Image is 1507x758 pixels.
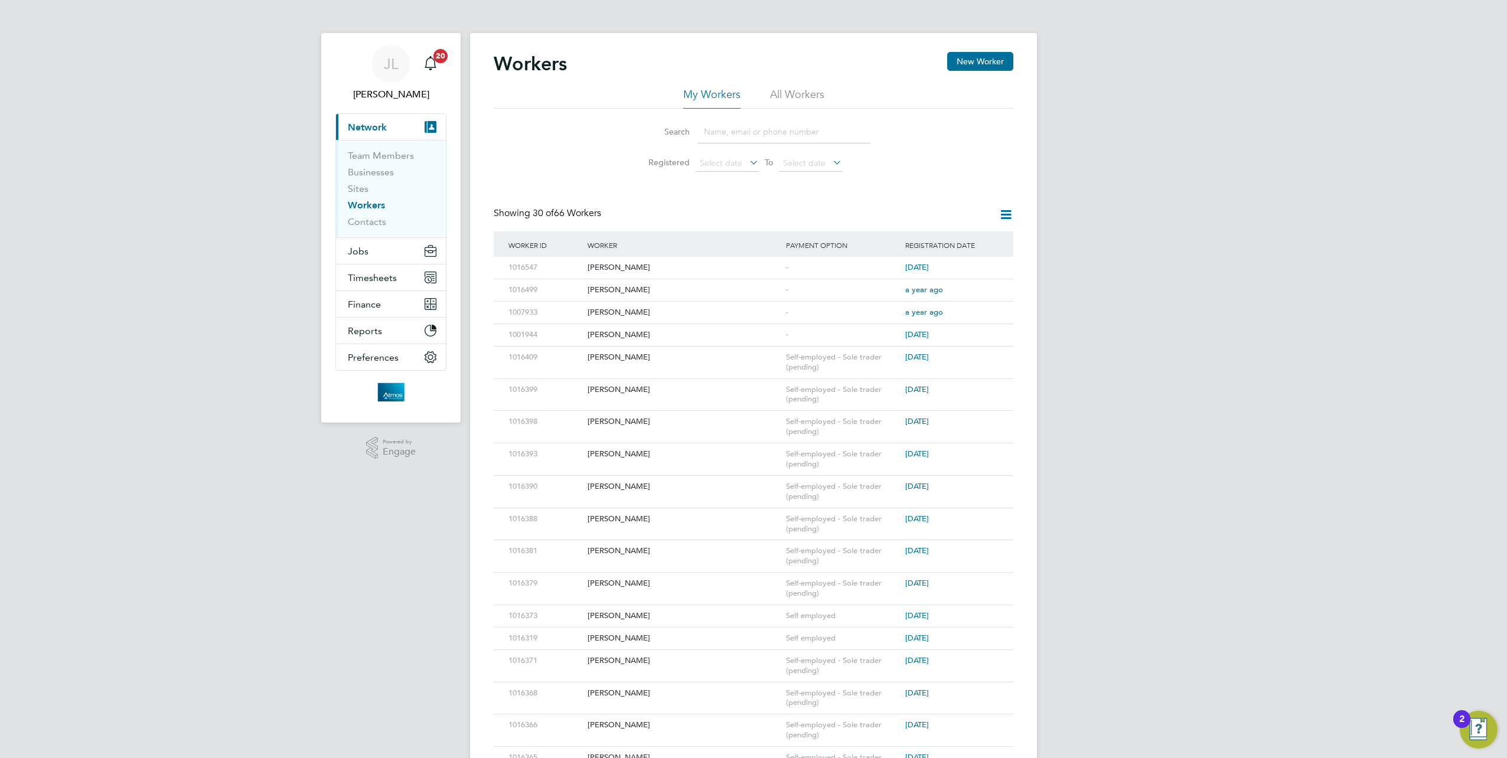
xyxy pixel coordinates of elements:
button: Network [336,114,446,140]
a: 1016371[PERSON_NAME]Self-employed - Sole trader (pending)[DATE] [505,649,1002,659]
div: [PERSON_NAME] [585,628,783,649]
a: 1016388[PERSON_NAME]Self-employed - Sole trader (pending)[DATE] [505,508,1002,518]
div: Registration Date [902,231,1002,259]
a: 1016499[PERSON_NAME]-a year ago [505,279,1002,289]
a: Businesses [348,166,394,178]
div: [PERSON_NAME] [585,347,783,368]
div: 1016366 [505,714,585,736]
span: [DATE] [905,720,929,730]
div: [PERSON_NAME] [585,540,783,562]
a: 1016319[PERSON_NAME]Self employed[DATE] [505,627,1002,637]
div: Self employed [783,628,902,649]
a: 1016390[PERSON_NAME]Self-employed - Sole trader (pending)[DATE] [505,475,1002,485]
div: 1016409 [505,347,585,368]
div: [PERSON_NAME] [585,476,783,498]
span: 30 of [533,207,554,219]
div: Worker ID [505,231,585,259]
a: Workers [348,200,385,211]
span: To [761,155,777,170]
span: 66 Workers [533,207,601,219]
div: [PERSON_NAME] [585,411,783,433]
div: 1016499 [505,279,585,301]
a: Contacts [348,216,386,227]
span: Engage [383,447,416,457]
div: [PERSON_NAME] [585,682,783,704]
span: Finance [348,299,381,310]
div: [PERSON_NAME] [585,650,783,672]
span: [DATE] [905,545,929,556]
div: Payment Option [783,231,902,259]
div: Self-employed - Sole trader (pending) [783,347,902,378]
button: New Worker [947,52,1013,71]
span: [DATE] [905,416,929,426]
button: Timesheets [336,264,446,290]
nav: Main navigation [321,33,461,423]
a: Powered byEngage [366,437,416,459]
span: Network [348,122,387,133]
button: Jobs [336,238,446,264]
span: Select date [700,158,742,168]
span: [DATE] [905,352,929,362]
a: 1016381[PERSON_NAME]Self-employed - Sole trader (pending)[DATE] [505,540,1002,550]
span: Jobs [348,246,368,257]
a: 1001944[PERSON_NAME]-[DATE] [505,324,1002,334]
a: 1016393[PERSON_NAME]Self-employed - Sole trader (pending)[DATE] [505,443,1002,453]
label: Search [637,126,690,137]
div: 1016398 [505,411,585,433]
div: Self-employed - Sole trader (pending) [783,508,902,540]
div: Self-employed - Sole trader (pending) [783,650,902,682]
div: 1016388 [505,508,585,530]
a: Go to home page [335,383,446,401]
span: [DATE] [905,514,929,524]
div: [PERSON_NAME] [585,302,783,324]
li: My Workers [683,87,741,109]
a: JL[PERSON_NAME] [335,45,446,102]
span: [DATE] [905,262,929,272]
div: [PERSON_NAME] [585,324,783,346]
li: All Workers [770,87,824,109]
span: JL [384,56,398,71]
div: [PERSON_NAME] [585,279,783,301]
div: Self-employed - Sole trader (pending) [783,540,902,572]
div: - [783,302,902,324]
a: Team Members [348,150,414,161]
button: Reports [336,318,446,344]
button: Finance [336,291,446,317]
a: 1016398[PERSON_NAME]Self-employed - Sole trader (pending)[DATE] [505,410,1002,420]
a: 1016368[PERSON_NAME]Self-employed - Sole trader (pending)[DATE] [505,682,1002,692]
div: [PERSON_NAME] [585,508,783,530]
div: 1016381 [505,540,585,562]
span: [DATE] [905,329,929,339]
div: 1007933 [505,302,585,324]
a: 1016366[PERSON_NAME]Self-employed - Sole trader (pending)[DATE] [505,714,1002,724]
div: Self-employed - Sole trader (pending) [783,379,902,411]
div: Self-employed - Sole trader (pending) [783,443,902,475]
div: [PERSON_NAME] [585,379,783,401]
div: - [783,257,902,279]
span: 20 [433,49,448,63]
div: Network [336,140,446,237]
div: [PERSON_NAME] [585,443,783,465]
div: 1016393 [505,443,585,465]
div: Worker [585,231,783,259]
div: Self-employed - Sole trader (pending) [783,411,902,443]
input: Name, email or phone number [698,120,870,143]
a: 1016399[PERSON_NAME]Self-employed - Sole trader (pending)[DATE] [505,378,1002,388]
div: 1016390 [505,476,585,498]
div: 1001944 [505,324,585,346]
div: [PERSON_NAME] [585,573,783,594]
a: 1016547[PERSON_NAME]-[DATE] [505,256,1002,266]
span: [DATE] [905,655,929,665]
img: atmosrecruitment-logo-retina.png [377,383,404,401]
div: [PERSON_NAME] [585,714,783,736]
a: 1016373[PERSON_NAME]Self employed[DATE] [505,605,1002,615]
div: [PERSON_NAME] [585,605,783,627]
span: [DATE] [905,449,929,459]
span: [DATE] [905,578,929,588]
div: 1016547 [505,257,585,279]
span: [DATE] [905,610,929,620]
a: 1016379[PERSON_NAME]Self-employed - Sole trader (pending)[DATE] [505,572,1002,582]
div: Self-employed - Sole trader (pending) [783,476,902,508]
div: - [783,324,902,346]
a: 1016365[PERSON_NAME]Self-employed - Sole trader (pending)[DATE] [505,746,1002,756]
